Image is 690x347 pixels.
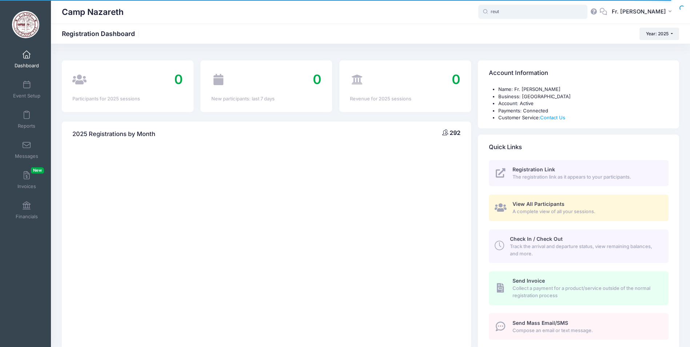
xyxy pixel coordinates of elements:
[62,4,124,20] h1: Camp Nazareth
[489,230,669,263] a: Check In / Check Out Track the arrival and departure status, view remaining balances, and more.
[450,129,460,136] span: 292
[9,77,44,102] a: Event Setup
[512,208,660,215] span: A complete view of all your sessions.
[512,173,660,181] span: The registration link as it appears to your participants.
[478,5,587,19] input: Search by First Name, Last Name, or Email...
[313,71,322,87] span: 0
[174,71,183,87] span: 0
[452,71,460,87] span: 0
[489,137,522,157] h4: Quick Links
[12,11,39,38] img: Camp Nazareth
[16,214,38,220] span: Financials
[13,93,40,99] span: Event Setup
[9,137,44,163] a: Messages
[9,107,44,132] a: Reports
[489,313,669,340] a: Send Mass Email/SMS Compose an email or text message.
[540,115,565,120] a: Contact Us
[72,124,155,144] h4: 2025 Registrations by Month
[512,285,660,299] span: Collect a payment for a product/service outside of the normal registration process
[639,28,679,40] button: Year: 2025
[17,183,36,190] span: Invoices
[31,167,44,173] span: New
[489,271,669,305] a: Send Invoice Collect a payment for a product/service outside of the normal registration process
[512,327,660,334] span: Compose an email or text message.
[72,95,183,103] div: Participants for 2025 sessions
[646,31,669,36] span: Year: 2025
[489,195,669,221] a: View All Participants A complete view of all your sessions.
[512,320,568,326] span: Send Mass Email/SMS
[62,30,141,37] h1: Registration Dashboard
[18,123,35,129] span: Reports
[498,114,669,121] li: Customer Service:
[211,95,322,103] div: New participants: last 7 days
[512,278,545,284] span: Send Invoice
[9,47,44,72] a: Dashboard
[612,8,666,16] span: Fr. [PERSON_NAME]
[9,198,44,223] a: Financials
[498,107,669,115] li: Payments: Connected
[498,86,669,93] li: Name: Fr. [PERSON_NAME]
[607,4,679,20] button: Fr. [PERSON_NAME]
[512,201,565,207] span: View All Participants
[489,63,548,84] h4: Account Information
[9,167,44,193] a: InvoicesNew
[498,100,669,107] li: Account: Active
[510,236,563,242] span: Check In / Check Out
[498,93,669,100] li: Business: [GEOGRAPHIC_DATA]
[15,63,39,69] span: Dashboard
[510,243,660,257] span: Track the arrival and departure status, view remaining balances, and more.
[350,95,460,103] div: Revenue for 2025 sessions
[489,160,669,187] a: Registration Link The registration link as it appears to your participants.
[15,153,38,159] span: Messages
[512,166,555,172] span: Registration Link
